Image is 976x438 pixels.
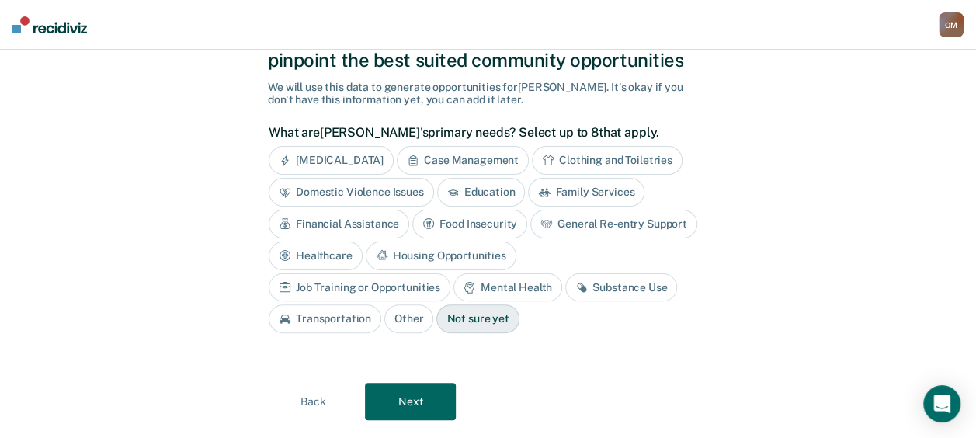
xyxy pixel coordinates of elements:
[269,210,409,238] div: Financial Assistance
[437,178,526,207] div: Education
[366,242,516,270] div: Housing Opportunities
[269,242,363,270] div: Healthcare
[565,273,677,302] div: Substance Use
[939,12,964,37] div: O M
[384,304,433,333] div: Other
[528,178,644,207] div: Family Services
[269,304,381,333] div: Transportation
[436,304,519,333] div: Not sure yet
[269,273,450,302] div: Job Training or Opportunities
[365,383,456,420] button: Next
[12,16,87,33] img: Recidiviz
[397,146,529,175] div: Case Management
[269,178,434,207] div: Domestic Violence Issues
[412,210,527,238] div: Food Insecurity
[268,81,708,107] div: We will use this data to generate opportunities for [PERSON_NAME] . It's okay if you don't have t...
[268,383,359,420] button: Back
[269,125,700,140] label: What are [PERSON_NAME]'s primary needs? Select up to 8 that apply.
[453,273,562,302] div: Mental Health
[530,210,697,238] div: General Re-entry Support
[939,12,964,37] button: OM
[269,146,394,175] div: [MEDICAL_DATA]
[923,385,960,422] div: Open Intercom Messenger
[532,146,683,175] div: Clothing and Toiletries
